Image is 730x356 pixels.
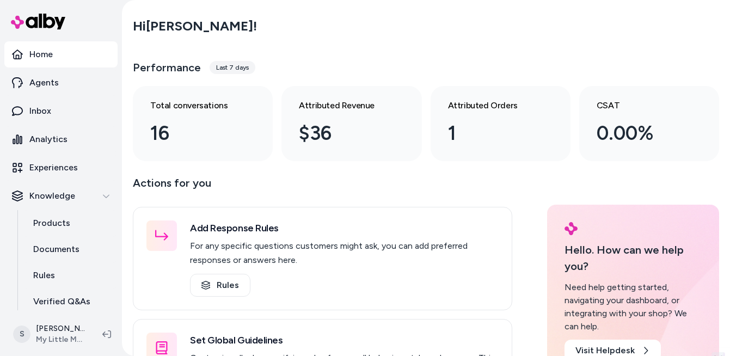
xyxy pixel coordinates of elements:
img: alby Logo [11,14,65,29]
h2: Hi [PERSON_NAME] ! [133,18,257,34]
div: $36 [299,119,387,148]
h3: Set Global Guidelines [190,333,499,348]
span: S [13,326,30,343]
p: Knowledge [29,189,75,202]
a: CSAT 0.00% [579,86,719,161]
a: Agents [4,70,118,96]
p: Actions for you [133,174,512,200]
a: Attributed Revenue $36 [281,86,421,161]
p: Verified Q&As [33,295,90,308]
div: Need help getting started, navigating your dashboard, or integrating with your shop? We can help. [565,281,702,333]
a: Rules [22,262,118,289]
button: S[PERSON_NAME]My Little Magic Shop [7,317,94,352]
div: 16 [150,119,238,148]
p: Experiences [29,161,78,174]
a: Products [22,210,118,236]
p: Agents [29,76,59,89]
div: 1 [448,119,536,148]
img: alby Logo [565,222,578,235]
p: [PERSON_NAME] [36,323,85,334]
h3: Attributed Revenue [299,99,387,112]
p: Analytics [29,133,68,146]
a: Total conversations 16 [133,86,273,161]
div: 0.00% [597,119,684,148]
a: Analytics [4,126,118,152]
p: Documents [33,243,79,256]
a: Attributed Orders 1 [431,86,570,161]
p: Rules [33,269,55,282]
a: Inbox [4,98,118,124]
p: Products [33,217,70,230]
a: Home [4,41,118,67]
p: Inbox [29,105,51,118]
h3: Performance [133,60,201,75]
a: Documents [22,236,118,262]
h3: CSAT [597,99,684,112]
h3: Attributed Orders [448,99,536,112]
a: Verified Q&As [22,289,118,315]
span: My Little Magic Shop [36,334,85,345]
div: Last 7 days [210,61,255,74]
h3: Add Response Rules [190,220,499,236]
a: Rules [190,274,250,297]
a: Experiences [4,155,118,181]
button: Knowledge [4,183,118,209]
p: For any specific questions customers might ask, you can add preferred responses or answers here. [190,239,499,267]
h3: Total conversations [150,99,238,112]
p: Home [29,48,53,61]
p: Hello. How can we help you? [565,242,702,274]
